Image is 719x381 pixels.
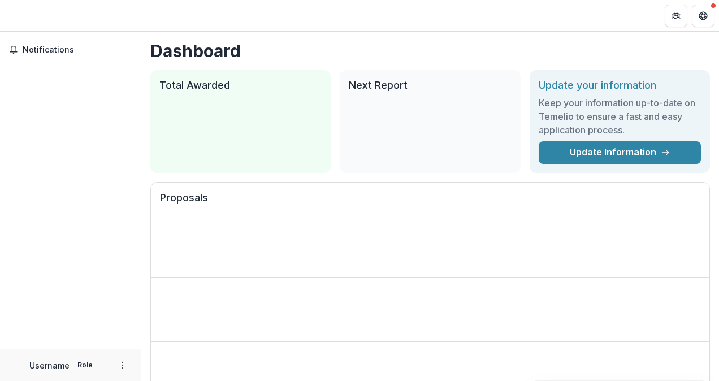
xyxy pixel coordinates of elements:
[349,79,511,92] h2: Next Report
[5,41,136,59] button: Notifications
[159,79,322,92] h2: Total Awarded
[116,358,129,372] button: More
[665,5,687,27] button: Partners
[539,141,701,164] a: Update Information
[692,5,714,27] button: Get Help
[539,79,701,92] h2: Update your information
[160,192,700,213] h2: Proposals
[539,96,701,137] h3: Keep your information up-to-date on Temelio to ensure a fast and easy application process.
[29,360,70,371] p: Username
[150,41,710,61] h1: Dashboard
[74,360,96,370] p: Role
[23,45,132,55] span: Notifications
